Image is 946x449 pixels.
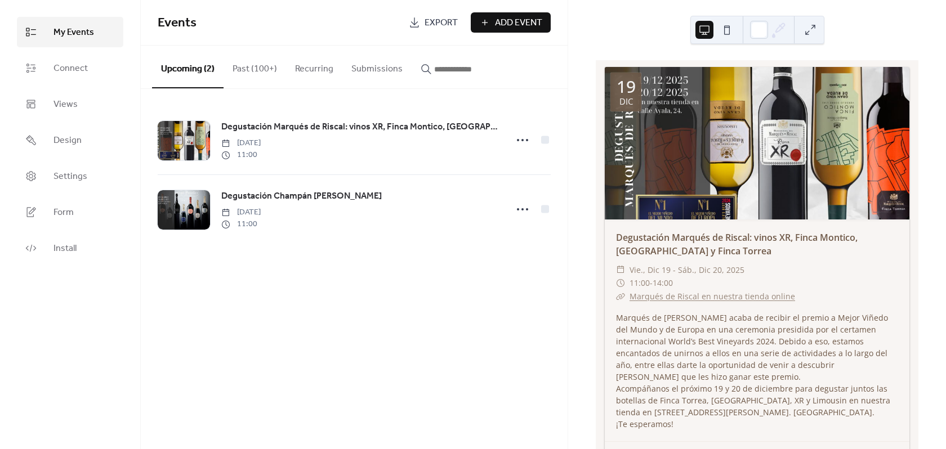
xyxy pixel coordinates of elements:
[221,120,500,134] a: Degustación Marqués de Riscal: vinos XR, Finca Montico, [GEOGRAPHIC_DATA] y Finca Torrea
[605,312,909,430] div: Marqués de [PERSON_NAME] acaba de recibir el premio a Mejor Viñedo del Mundo y de Europa en una c...
[617,78,636,95] div: 19
[17,233,123,263] a: Install
[616,231,858,257] a: Degustación Marqués de Riscal: vinos XR, Finca Montico, [GEOGRAPHIC_DATA] y Finca Torrea
[616,263,625,277] div: ​
[17,17,123,47] a: My Events
[17,89,123,119] a: Views
[17,125,123,155] a: Design
[221,206,261,218] span: [DATE]
[17,161,123,191] a: Settings
[221,189,382,204] a: Degustación Champán [PERSON_NAME]
[53,134,82,147] span: Design
[53,206,74,219] span: Form
[17,197,123,227] a: Form
[342,46,412,87] button: Submissions
[221,149,261,161] span: 11:00
[53,242,77,255] span: Install
[221,120,500,134] span: Degustación Marqués de Riscal: vinos XR, Finca Montico, [GEOGRAPHIC_DATA] y Finca Torrea
[221,218,261,230] span: 11:00
[152,46,224,88] button: Upcoming (2)
[53,98,78,111] span: Views
[471,12,551,33] button: Add Event
[53,26,94,39] span: My Events
[619,97,633,106] div: dic
[17,53,123,83] a: Connect
[400,12,466,33] a: Export
[650,276,653,290] span: -
[630,291,795,302] a: Marqués de Riscal en nuestra tienda online
[221,190,382,203] span: Degustación Champán [PERSON_NAME]
[616,290,625,303] div: ​
[224,46,286,87] button: Past (100+)
[630,263,744,277] span: vie., dic 19 - sáb., dic 20, 2025
[425,16,458,30] span: Export
[653,276,673,290] span: 14:00
[286,46,342,87] button: Recurring
[53,62,88,75] span: Connect
[630,276,650,290] span: 11:00
[53,170,87,183] span: Settings
[495,16,542,30] span: Add Event
[616,276,625,290] div: ​
[158,11,197,35] span: Events
[221,137,261,149] span: [DATE]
